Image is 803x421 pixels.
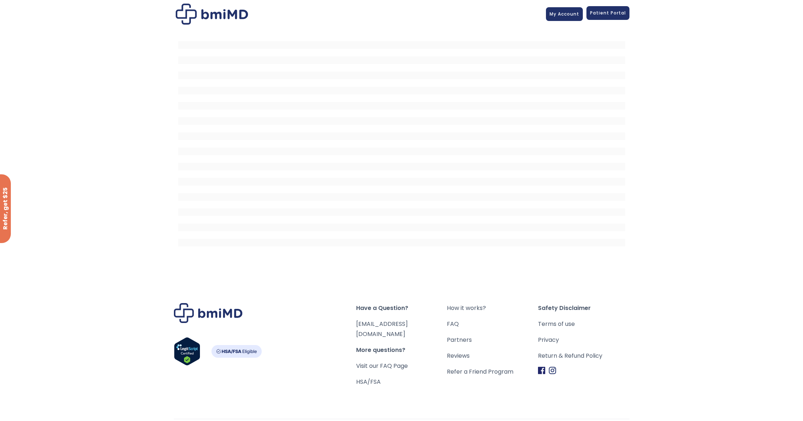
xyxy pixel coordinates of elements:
[174,337,200,366] img: Verify Approval for www.bmimd.com
[356,320,408,338] a: [EMAIL_ADDRESS][DOMAIN_NAME]
[538,367,545,374] img: Facebook
[174,337,200,369] a: Verify LegitScript Approval for www.bmimd.com
[586,6,629,20] a: Patient Portal
[447,367,538,377] a: Refer a Friend Program
[356,303,447,313] span: Have a Question?
[538,303,629,313] span: Safety Disclaimer
[176,4,248,25] img: Patient Messaging Portal
[178,34,625,251] iframe: MDI Patient Messaging Portal
[447,335,538,345] a: Partners
[174,303,243,323] img: Brand Logo
[538,335,629,345] a: Privacy
[549,367,556,374] img: Instagram
[447,303,538,313] a: How it works?
[538,319,629,329] a: Terms of use
[356,362,408,370] a: Visit our FAQ Page
[447,319,538,329] a: FAQ
[356,378,381,386] a: HSA/FSA
[356,345,447,355] span: More questions?
[211,345,262,358] img: HSA-FSA
[550,11,579,17] span: My Account
[590,10,626,16] span: Patient Portal
[538,351,629,361] a: Return & Refund Policy
[546,7,583,21] a: My Account
[447,351,538,361] a: Reviews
